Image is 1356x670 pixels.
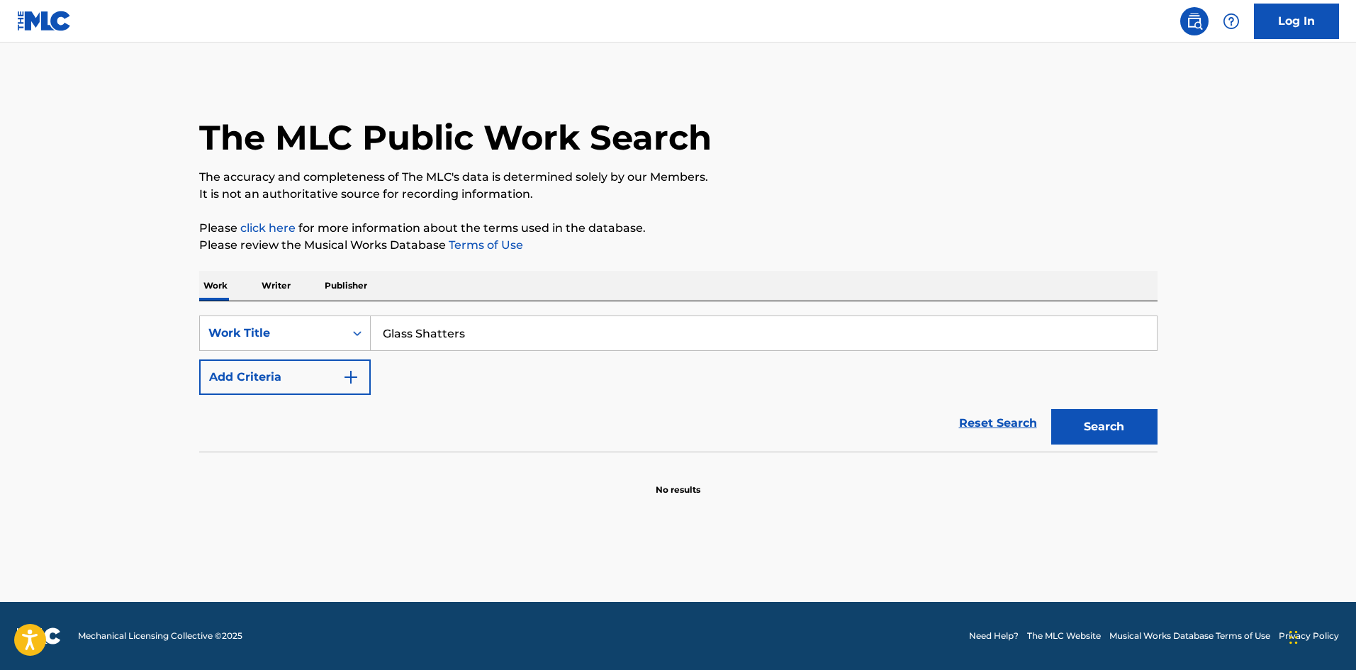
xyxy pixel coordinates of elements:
[199,169,1158,186] p: The accuracy and completeness of The MLC's data is determined solely by our Members.
[1223,13,1240,30] img: help
[199,359,371,395] button: Add Criteria
[1217,7,1245,35] div: Help
[199,186,1158,203] p: It is not an authoritative source for recording information.
[1279,630,1339,642] a: Privacy Policy
[208,325,336,342] div: Work Title
[78,630,242,642] span: Mechanical Licensing Collective © 2025
[656,467,700,496] p: No results
[199,271,232,301] p: Work
[1289,616,1298,659] div: Drag
[1051,409,1158,445] button: Search
[199,316,1158,452] form: Search Form
[952,408,1044,439] a: Reset Search
[342,369,359,386] img: 9d2ae6d4665cec9f34b9.svg
[17,627,61,644] img: logo
[240,221,296,235] a: click here
[969,630,1019,642] a: Need Help?
[1180,7,1209,35] a: Public Search
[199,220,1158,237] p: Please for more information about the terms used in the database.
[17,11,72,31] img: MLC Logo
[1285,602,1356,670] iframe: Chat Widget
[1254,4,1339,39] a: Log In
[1027,630,1101,642] a: The MLC Website
[257,271,295,301] p: Writer
[1109,630,1270,642] a: Musical Works Database Terms of Use
[199,237,1158,254] p: Please review the Musical Works Database
[446,238,523,252] a: Terms of Use
[199,116,712,159] h1: The MLC Public Work Search
[320,271,371,301] p: Publisher
[1186,13,1203,30] img: search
